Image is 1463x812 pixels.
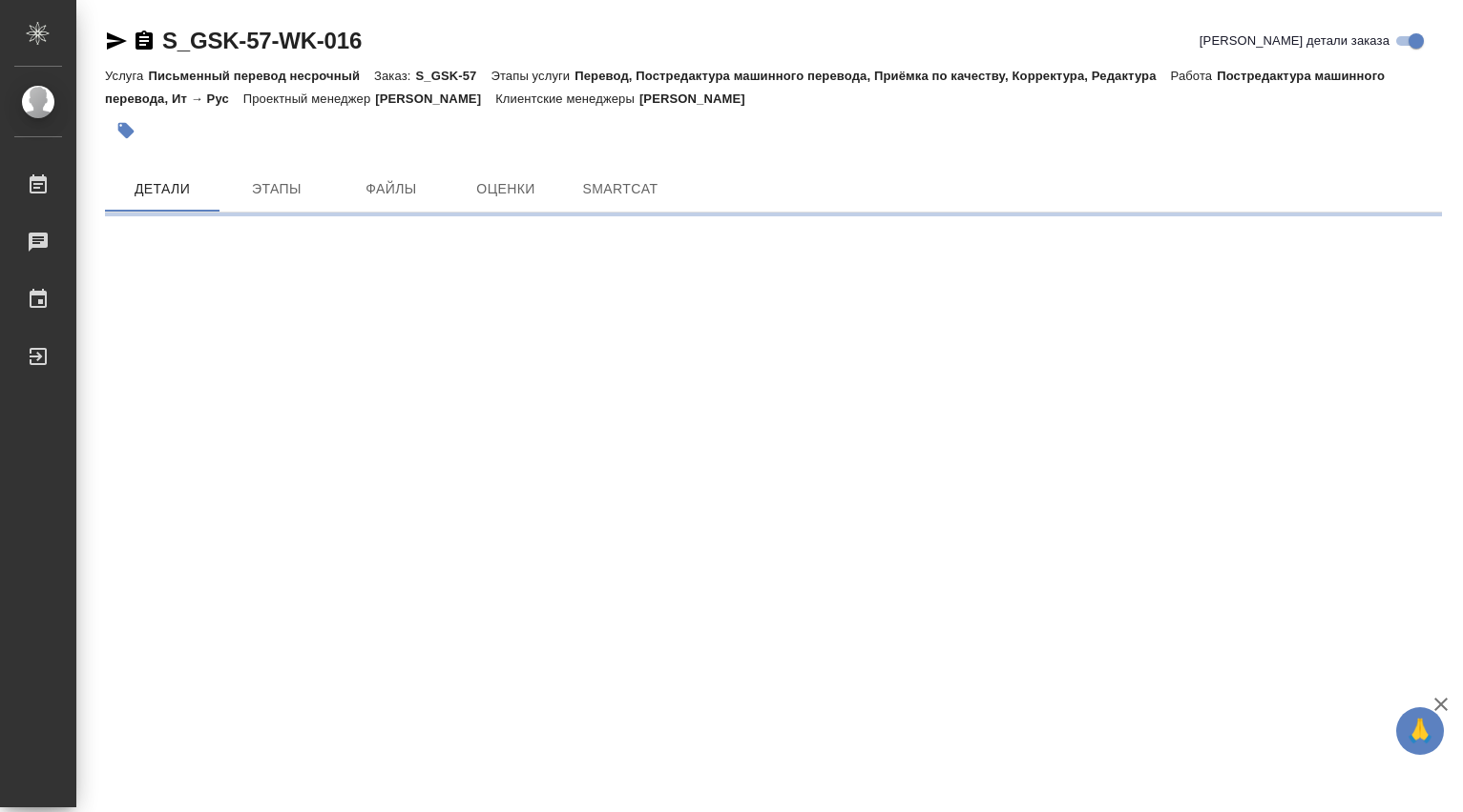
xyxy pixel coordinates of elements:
span: [PERSON_NAME] детали заказа [1200,31,1390,51]
p: [PERSON_NAME] [639,91,760,106]
span: 🙏 [1404,711,1436,751]
p: S_GSK-57 [415,69,491,83]
a: S_GSK-57-WK-016 [162,28,362,53]
span: Файлы [345,177,437,201]
span: Этапы [231,177,323,201]
span: Детали [116,177,208,201]
span: SmartCat [575,177,666,201]
span: Оценки [460,177,552,201]
button: Скопировать ссылку для ЯМессенджера [105,30,128,52]
p: [PERSON_NAME] [375,91,495,106]
button: Скопировать ссылку [133,30,156,52]
p: Проектный менеджер [243,91,375,106]
p: Перевод, Постредактура машинного перевода, Приёмка по качеству, Корректура, Редактура [575,69,1170,83]
button: 🙏 [1396,707,1444,755]
p: Услуга [105,69,148,83]
p: Работа [1171,69,1218,83]
p: Этапы услуги [491,69,575,83]
p: Клиентские менеджеры [495,91,639,106]
button: Добавить тэг [105,110,147,152]
p: Заказ: [374,69,415,83]
p: Письменный перевод несрочный [148,69,374,83]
